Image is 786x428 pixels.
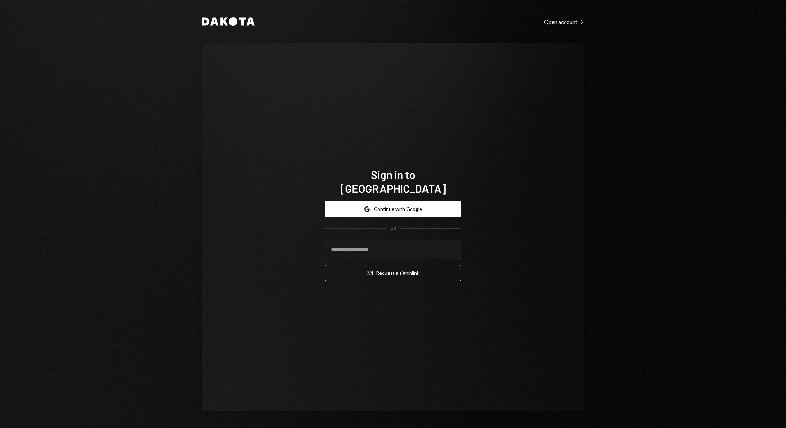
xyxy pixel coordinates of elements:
button: Continue with Google [325,201,461,217]
h1: Sign in to [GEOGRAPHIC_DATA] [325,168,461,195]
a: Open account [544,18,584,25]
button: Request a signinlink [325,265,461,281]
div: OR [390,225,396,231]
